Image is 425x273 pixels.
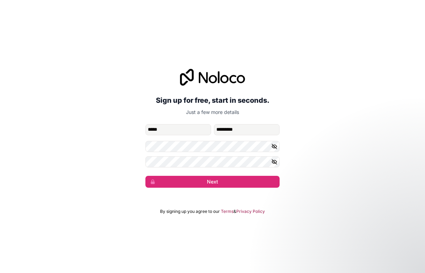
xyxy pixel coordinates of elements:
input: Password [145,141,280,152]
input: family-name [214,124,280,135]
input: Confirm password [145,156,280,167]
span: By signing up you agree to our [160,209,220,214]
iframe: Intercom notifications message [285,221,425,270]
h2: Sign up for free, start in seconds. [145,94,280,107]
a: Privacy Policy [236,209,265,214]
p: Just a few more details [145,109,280,116]
span: & [233,209,236,214]
button: Next [145,176,280,188]
a: Terms [221,209,233,214]
input: given-name [145,124,211,135]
